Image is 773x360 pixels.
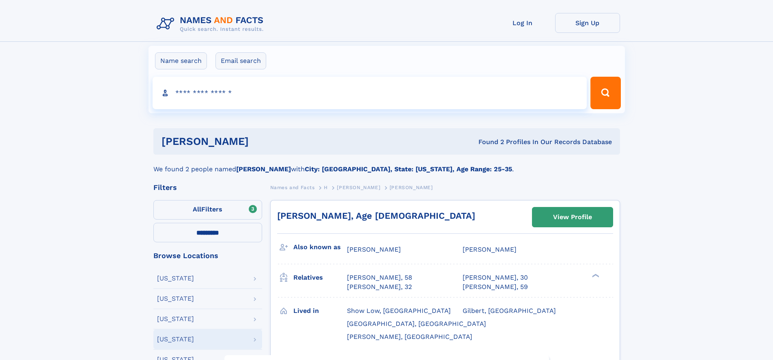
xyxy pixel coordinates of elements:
label: Filters [153,200,262,220]
span: Gilbert, [GEOGRAPHIC_DATA] [463,307,556,315]
a: [PERSON_NAME], 59 [463,282,528,291]
div: We found 2 people named with . [153,155,620,174]
a: [PERSON_NAME], 30 [463,273,528,282]
a: View Profile [532,207,613,227]
b: [PERSON_NAME] [236,165,291,173]
a: Names and Facts [270,182,315,192]
span: [PERSON_NAME] [390,185,433,190]
a: H [324,182,328,192]
input: search input [153,77,587,109]
label: Email search [215,52,266,69]
span: All [193,205,201,213]
span: [PERSON_NAME], [GEOGRAPHIC_DATA] [347,333,472,341]
span: [GEOGRAPHIC_DATA], [GEOGRAPHIC_DATA] [347,320,486,328]
div: [US_STATE] [157,316,194,322]
span: [PERSON_NAME] [347,246,401,253]
label: Name search [155,52,207,69]
div: [US_STATE] [157,336,194,343]
b: City: [GEOGRAPHIC_DATA], State: [US_STATE], Age Range: 25-35 [305,165,512,173]
div: [US_STATE] [157,275,194,282]
div: View Profile [553,208,592,226]
div: [US_STATE] [157,295,194,302]
a: [PERSON_NAME], 58 [347,273,412,282]
span: H [324,185,328,190]
span: [PERSON_NAME] [337,185,380,190]
a: [PERSON_NAME], 32 [347,282,412,291]
h1: [PERSON_NAME] [161,136,364,147]
a: Sign Up [555,13,620,33]
a: Log In [490,13,555,33]
div: Filters [153,184,262,191]
div: ❯ [590,273,600,278]
div: Found 2 Profiles In Our Records Database [364,138,612,147]
img: Logo Names and Facts [153,13,270,35]
h3: Relatives [293,271,347,285]
a: [PERSON_NAME], Age [DEMOGRAPHIC_DATA] [277,211,475,221]
a: [PERSON_NAME] [337,182,380,192]
button: Search Button [590,77,620,109]
h3: Also known as [293,240,347,254]
span: Show Low, [GEOGRAPHIC_DATA] [347,307,451,315]
div: Browse Locations [153,252,262,259]
h3: Lived in [293,304,347,318]
span: [PERSON_NAME] [463,246,517,253]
